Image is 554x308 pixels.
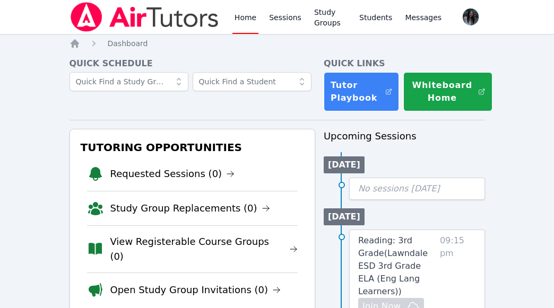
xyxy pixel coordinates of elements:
[79,138,306,157] h3: Tutoring Opportunities
[108,38,148,49] a: Dashboard
[324,208,365,225] li: [DATE]
[324,156,365,173] li: [DATE]
[110,283,281,297] a: Open Study Group Invitations (0)
[358,234,436,298] a: Reading: 3rd Grade(Lawndale ESD 3rd Grade ELA (Eng Lang Learners))
[110,234,298,264] a: View Registerable Course Groups (0)
[70,57,315,70] h4: Quick Schedule
[70,38,485,49] nav: Breadcrumb
[358,183,440,193] span: No sessions [DATE]
[405,12,442,23] span: Messages
[324,57,485,70] h4: Quick Links
[70,72,188,91] input: Quick Find a Study Group
[70,2,220,32] img: Air Tutors
[358,235,428,296] span: Reading: 3rd Grade ( Lawndale ESD 3rd Grade ELA (Eng Lang Learners) )
[324,72,399,111] a: Tutor Playbook
[108,39,148,48] span: Dashboard
[193,72,311,91] input: Quick Find a Student
[110,166,235,181] a: Requested Sessions (0)
[324,129,485,144] h3: Upcoming Sessions
[110,201,270,216] a: Study Group Replacements (0)
[403,72,492,111] button: Whiteboard Home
